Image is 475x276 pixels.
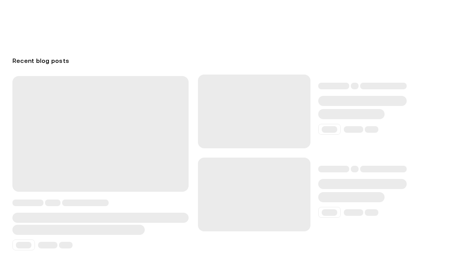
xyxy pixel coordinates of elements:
[318,109,385,119] span: ‌
[318,96,407,106] span: ‌
[344,209,363,216] span: ‌
[12,213,189,223] span: ‌
[45,200,61,206] span: ‌
[322,126,337,133] span: ‌
[12,225,145,235] span: ‌
[318,166,349,172] span: ‌
[38,242,57,248] span: ‌
[198,75,310,148] span: ‌
[351,166,359,172] span: ‌
[198,158,310,231] span: ‌
[12,54,463,67] h3: Recent blog posts
[318,179,407,189] span: ‌
[365,209,378,216] span: ‌
[12,76,189,192] span: ‌
[351,83,359,89] span: ‌
[322,209,337,216] span: ‌
[318,83,349,89] span: ‌
[318,192,385,202] span: ‌
[59,242,73,248] span: ‌
[344,126,363,133] span: ‌
[12,200,43,206] span: ‌
[62,200,109,206] span: ‌
[16,242,31,248] span: ‌
[365,126,378,133] span: ‌
[360,83,407,89] span: ‌
[360,166,407,172] span: ‌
